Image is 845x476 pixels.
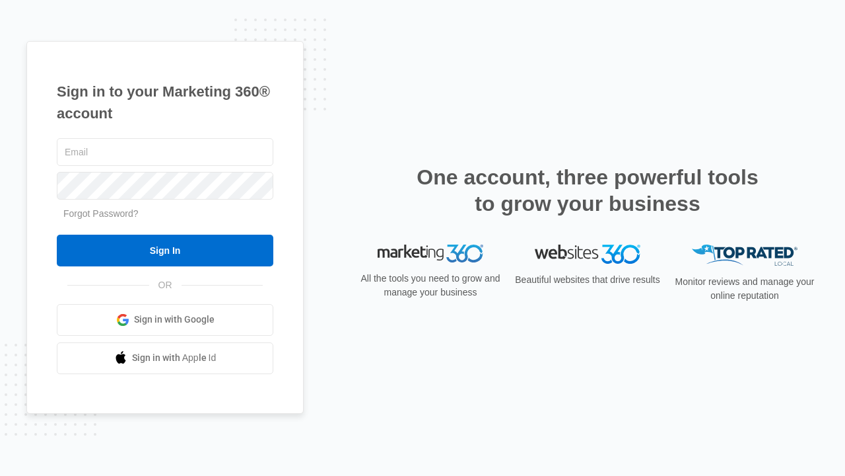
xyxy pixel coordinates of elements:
[671,275,819,303] p: Monitor reviews and manage your online reputation
[514,273,661,287] p: Beautiful websites that drive results
[692,245,797,266] img: Top Rated Local
[132,351,217,365] span: Sign in with Apple Id
[378,245,483,263] img: Marketing 360
[134,313,215,327] span: Sign in with Google
[57,138,273,166] input: Email
[57,304,273,336] a: Sign in with Google
[356,272,504,299] p: All the tools you need to grow and manage your business
[63,208,139,219] a: Forgot Password?
[57,342,273,374] a: Sign in with Apple Id
[149,278,182,292] span: OR
[535,245,640,264] img: Websites 360
[57,81,273,124] h1: Sign in to your Marketing 360® account
[413,164,762,217] h2: One account, three powerful tools to grow your business
[57,235,273,266] input: Sign In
